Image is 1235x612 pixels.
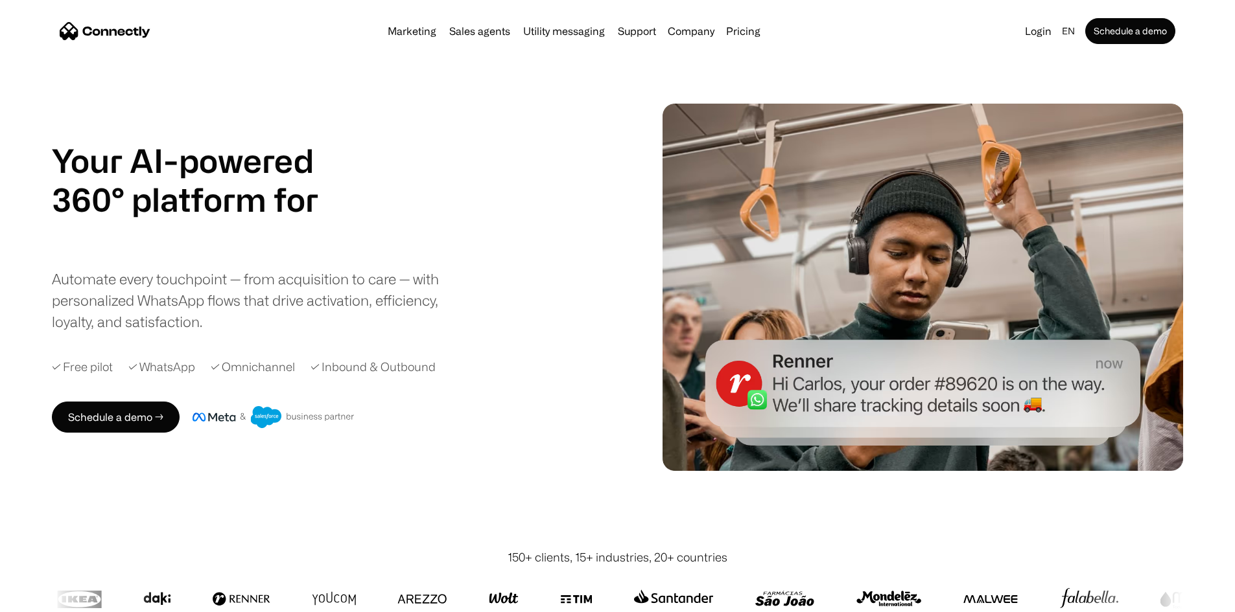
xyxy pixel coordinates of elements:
[193,406,355,428] img: Meta and Salesforce business partner badge.
[26,589,78,607] ul: Language list
[52,358,113,376] div: ✓ Free pilot
[1057,22,1083,40] div: en
[52,219,350,258] div: carousel
[613,26,661,36] a: Support
[1085,18,1175,44] a: Schedule a demo
[311,358,436,376] div: ✓ Inbound & Outbound
[60,21,150,41] a: home
[211,358,295,376] div: ✓ Omnichannel
[518,26,610,36] a: Utility messaging
[1062,22,1075,40] div: en
[128,358,195,376] div: ✓ WhatsApp
[382,26,441,36] a: Marketing
[664,22,718,40] div: Company
[52,141,350,219] h1: Your AI-powered 360° platform for
[13,588,78,607] aside: Language selected: English
[444,26,515,36] a: Sales agents
[508,549,727,566] div: 150+ clients, 15+ industries, 20+ countries
[1020,22,1057,40] a: Login
[721,26,766,36] a: Pricing
[52,402,180,433] a: Schedule a demo →
[52,268,460,332] div: Automate every touchpoint — from acquisition to care — with personalized WhatsApp flows that driv...
[668,22,714,40] div: Company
